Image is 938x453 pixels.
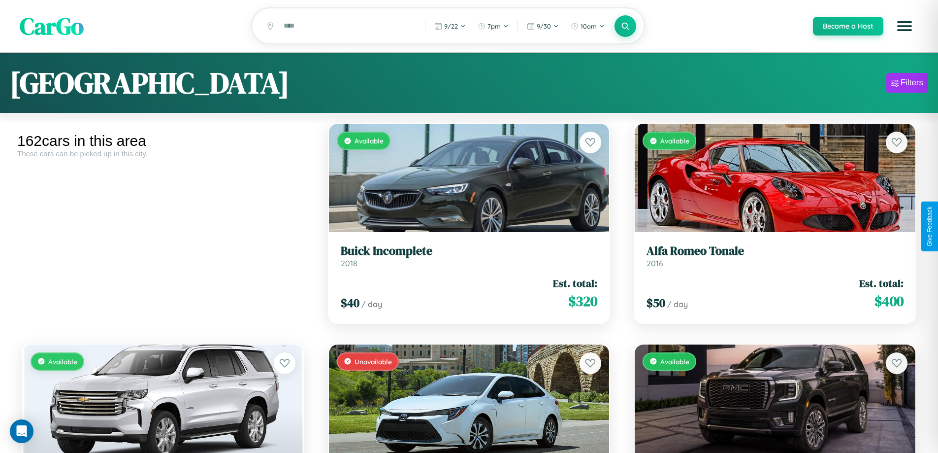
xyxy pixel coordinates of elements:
[566,18,610,34] button: 10am
[355,137,384,145] span: Available
[10,63,290,103] h1: [GEOGRAPHIC_DATA]
[341,258,357,268] span: 2018
[647,295,665,311] span: $ 50
[886,73,928,93] button: Filters
[48,357,77,366] span: Available
[568,291,597,311] span: $ 320
[874,291,904,311] span: $ 400
[361,299,382,309] span: / day
[341,295,359,311] span: $ 40
[341,244,598,258] h3: Buick Incomplete
[473,18,514,34] button: 7pm
[660,357,689,366] span: Available
[537,22,551,30] span: 9 / 30
[647,258,663,268] span: 2016
[429,18,471,34] button: 9/22
[581,22,597,30] span: 10am
[553,276,597,290] span: Est. total:
[10,419,33,443] div: Open Intercom Messenger
[17,133,309,149] div: 162 cars in this area
[355,357,392,366] span: Unavailable
[667,299,688,309] span: / day
[859,276,904,290] span: Est. total:
[813,17,883,35] button: Become a Host
[901,78,923,88] div: Filters
[647,244,904,268] a: Alfa Romeo Tonale2016
[660,137,689,145] span: Available
[17,149,309,158] div: These cars can be picked up in this city.
[20,10,84,42] span: CarGo
[341,244,598,268] a: Buick Incomplete2018
[522,18,564,34] button: 9/30
[891,12,918,40] button: Open menu
[647,244,904,258] h3: Alfa Romeo Tonale
[444,22,458,30] span: 9 / 22
[487,22,501,30] span: 7pm
[926,207,933,246] div: Give Feedback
